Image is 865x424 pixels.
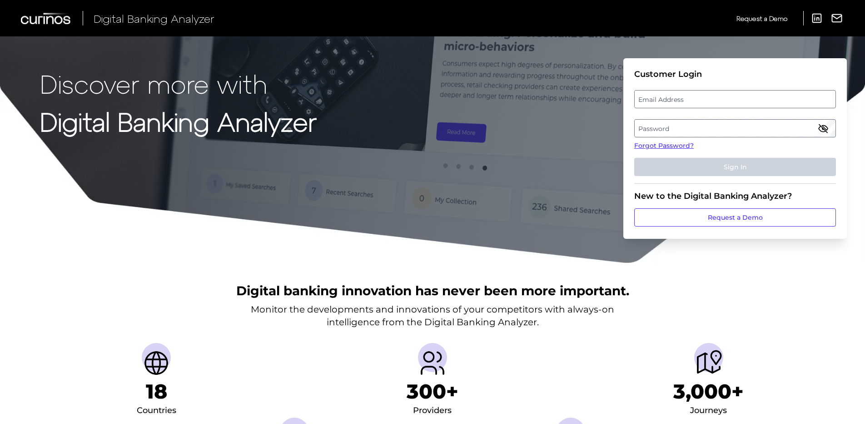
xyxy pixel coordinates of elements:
[690,404,727,418] div: Journeys
[634,208,836,227] a: Request a Demo
[736,11,787,26] a: Request a Demo
[418,348,447,378] img: Providers
[634,158,836,176] button: Sign In
[407,379,458,404] h1: 300+
[146,379,167,404] h1: 18
[635,91,835,107] label: Email Address
[40,69,317,98] p: Discover more with
[634,191,836,201] div: New to the Digital Banking Analyzer?
[736,15,787,22] span: Request a Demo
[694,348,723,378] img: Journeys
[634,69,836,79] div: Customer Login
[673,379,744,404] h1: 3,000+
[40,106,317,136] strong: Digital Banking Analyzer
[94,12,214,25] span: Digital Banking Analyzer
[634,141,836,151] a: Forgot Password?
[137,404,176,418] div: Countries
[413,404,452,418] div: Providers
[635,120,835,136] label: Password
[142,348,171,378] img: Countries
[236,282,629,299] h2: Digital banking innovation has never been more important.
[251,303,614,328] p: Monitor the developments and innovations of your competitors with always-on intelligence from the...
[21,13,72,24] img: Curinos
